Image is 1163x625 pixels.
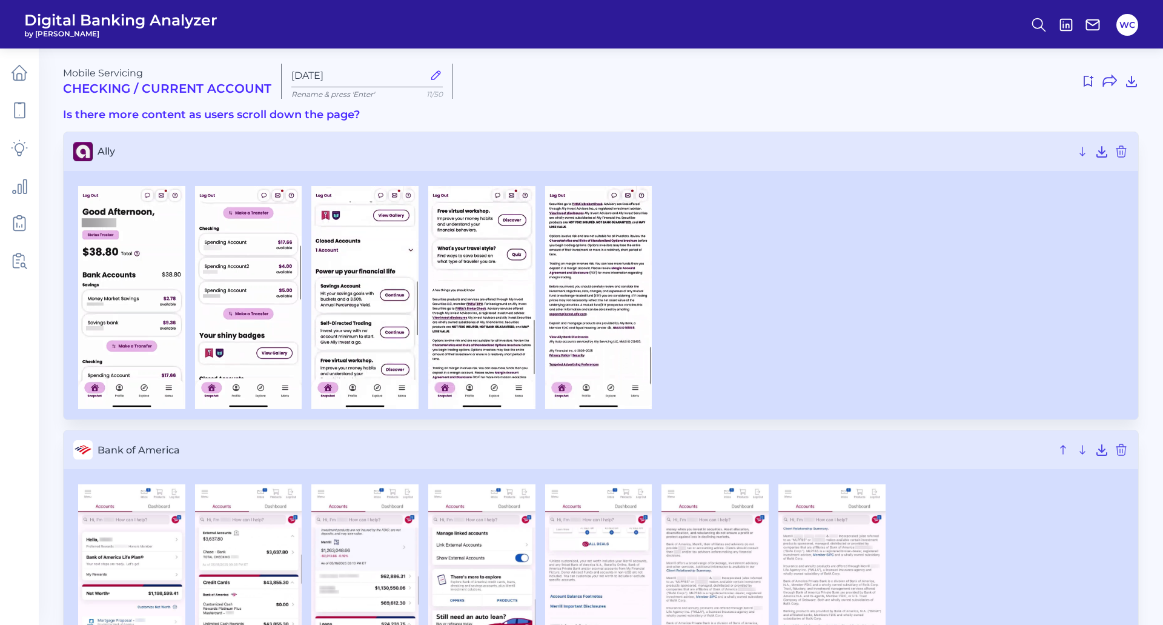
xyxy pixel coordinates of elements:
img: Ally [311,186,419,410]
span: Ally [98,145,1070,157]
span: Digital Banking Analyzer [24,11,217,29]
h2: Checking / Current Account [63,81,271,96]
img: Ally [195,186,302,410]
span: by [PERSON_NAME] [24,29,217,38]
button: WC [1116,14,1138,36]
img: Ally [428,186,535,410]
span: 11/50 [426,90,443,99]
p: Rename & press 'Enter' [291,90,443,99]
img: Ally [545,186,652,410]
h3: Is there more content as users scroll down the page? [63,109,1139,122]
img: Ally [78,186,185,410]
span: Bank of America [98,444,1051,456]
div: Mobile Servicing [63,67,271,96]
